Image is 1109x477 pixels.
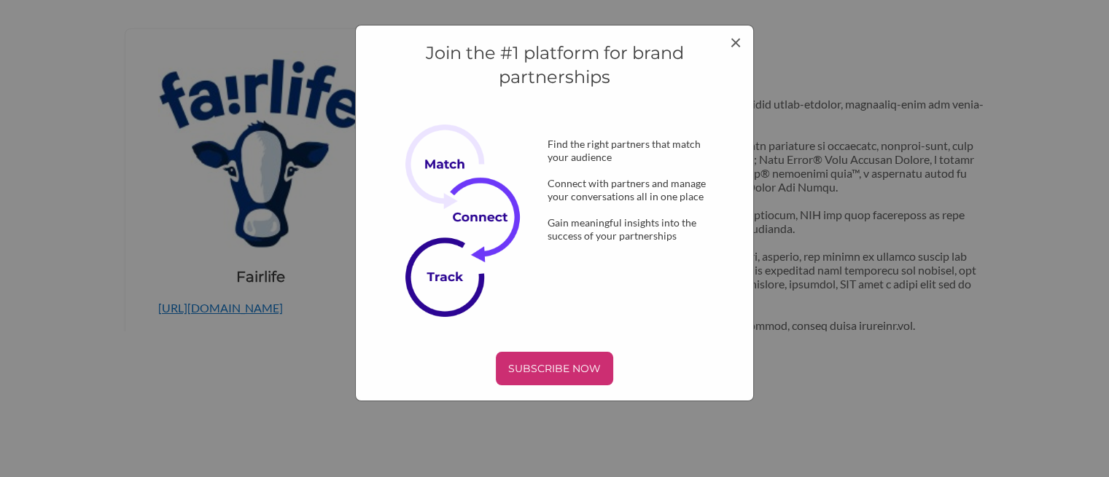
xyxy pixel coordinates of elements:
div: Connect with partners and manage your conversations all in one place [524,177,739,203]
a: SUBSCRIBE NOW [371,352,739,385]
h4: Join the #1 platform for brand partnerships [371,41,739,90]
p: SUBSCRIBE NOW [502,358,607,379]
div: Gain meaningful insights into the success of your partnerships [524,216,739,243]
img: Subscribe Now Image [405,125,537,317]
span: × [730,29,742,54]
button: Close modal [730,31,742,52]
div: Find the right partners that match your audience [524,138,739,164]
